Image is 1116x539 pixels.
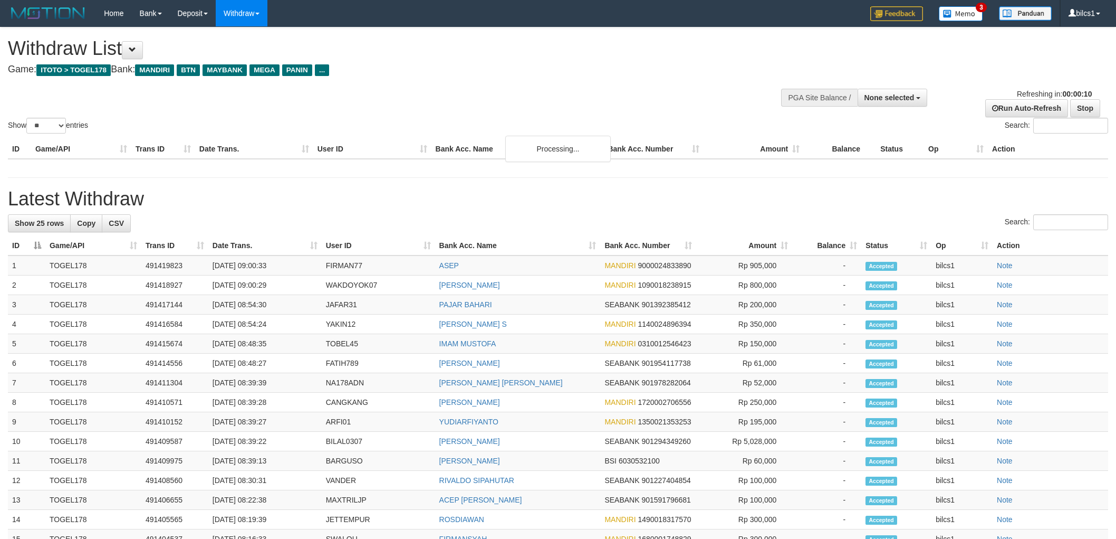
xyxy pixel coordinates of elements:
[641,437,690,446] span: Copy 901294349260 to clipboard
[8,373,45,393] td: 7
[931,393,993,412] td: bilcs1
[865,262,897,271] span: Accepted
[45,393,141,412] td: TOGEL178
[997,320,1013,328] a: Note
[141,490,208,510] td: 491406655
[976,3,987,12] span: 3
[604,261,636,270] span: MANDIRI
[208,315,322,334] td: [DATE] 08:54:24
[604,476,639,485] span: SEABANK
[8,64,734,75] h4: Game: Bank:
[997,476,1013,485] a: Note
[141,471,208,490] td: 491408560
[696,432,792,451] td: Rp 5,028,000
[45,432,141,451] td: TOGEL178
[141,334,208,354] td: 491415674
[45,276,141,295] td: TOGEL178
[249,64,280,76] span: MEGA
[322,354,435,373] td: FATIH789
[77,219,95,228] span: Copy
[439,457,500,465] a: [PERSON_NAME]
[804,139,876,159] th: Balance
[988,139,1108,159] th: Action
[439,339,496,348] a: IMAM MUSTOFA
[26,118,66,134] select: Showentries
[45,236,141,256] th: Game/API: activate to sort column ascending
[141,510,208,529] td: 491405565
[696,334,792,354] td: Rp 150,000
[45,412,141,432] td: TOGEL178
[45,295,141,315] td: TOGEL178
[141,432,208,451] td: 491409587
[997,339,1013,348] a: Note
[322,315,435,334] td: YAKIN12
[792,256,861,276] td: -
[203,64,247,76] span: MAYBANK
[792,393,861,412] td: -
[439,418,498,426] a: YUDIARFIYANTO
[141,295,208,315] td: 491417144
[696,510,792,529] td: Rp 300,000
[439,476,514,485] a: RIVALDO SIPAHUTAR
[8,38,734,59] h1: Withdraw List
[8,236,45,256] th: ID: activate to sort column descending
[939,6,983,21] img: Button%20Memo.svg
[31,139,131,159] th: Game/API
[696,471,792,490] td: Rp 100,000
[604,437,639,446] span: SEABANK
[322,432,435,451] td: BILAL0307
[141,354,208,373] td: 491414556
[208,393,322,412] td: [DATE] 08:39:28
[8,139,31,159] th: ID
[931,256,993,276] td: bilcs1
[45,471,141,490] td: TOGEL178
[8,334,45,354] td: 5
[696,490,792,510] td: Rp 100,000
[45,354,141,373] td: TOGEL178
[931,510,993,529] td: bilcs1
[604,281,636,289] span: MANDIRI
[641,300,690,309] span: Copy 901392385412 to clipboard
[208,295,322,315] td: [DATE] 08:54:30
[8,393,45,412] td: 8
[8,118,88,134] label: Show entries
[641,379,690,387] span: Copy 901978282064 to clipboard
[45,373,141,393] td: TOGEL178
[208,334,322,354] td: [DATE] 08:48:35
[696,393,792,412] td: Rp 250,000
[603,139,704,159] th: Bank Acc. Number
[15,219,64,228] span: Show 25 rows
[865,457,897,466] span: Accepted
[8,451,45,471] td: 11
[604,515,636,524] span: MANDIRI
[322,334,435,354] td: TOBEL45
[141,393,208,412] td: 491410571
[865,379,897,388] span: Accepted
[792,373,861,393] td: -
[45,315,141,334] td: TOGEL178
[141,412,208,432] td: 491410152
[792,295,861,315] td: -
[1033,214,1108,230] input: Search:
[1062,90,1092,98] strong: 00:00:10
[865,360,897,368] span: Accepted
[8,354,45,373] td: 6
[45,334,141,354] td: TOGEL178
[931,412,993,432] td: bilcs1
[696,412,792,432] td: Rp 195,000
[931,334,993,354] td: bilcs1
[208,236,322,256] th: Date Trans.: activate to sort column ascending
[641,359,690,367] span: Copy 901954117738 to clipboard
[439,496,522,504] a: ACEP [PERSON_NAME]
[439,320,507,328] a: [PERSON_NAME] S
[696,373,792,393] td: Rp 52,000
[792,490,861,510] td: -
[8,5,88,21] img: MOTION_logo.png
[604,418,636,426] span: MANDIRI
[322,295,435,315] td: JAFAR31
[997,359,1013,367] a: Note
[102,214,131,232] a: CSV
[696,354,792,373] td: Rp 61,000
[931,295,993,315] td: bilcs1
[195,139,313,159] th: Date Trans.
